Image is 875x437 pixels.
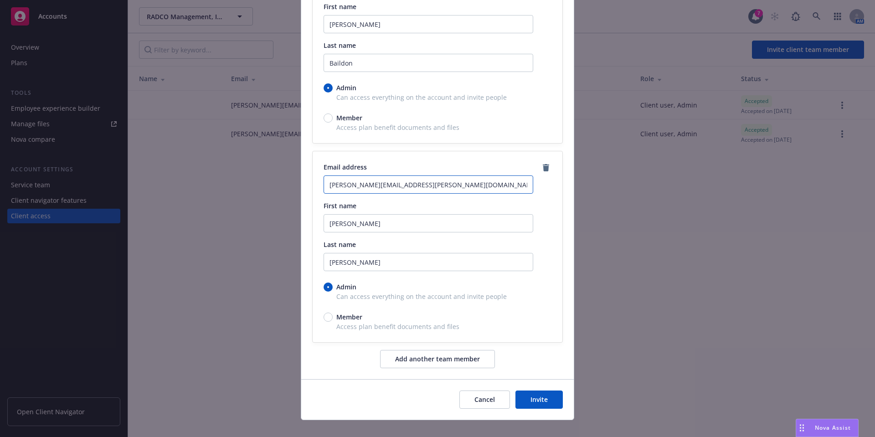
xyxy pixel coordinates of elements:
span: Email address [324,163,367,171]
span: Admin [336,282,356,292]
span: Member [336,113,362,123]
button: Nova Assist [796,419,859,437]
input: Enter first name [324,214,533,232]
input: Enter last name [324,253,533,271]
input: Admin [324,283,333,292]
span: Member [336,312,362,322]
div: Drag to move [796,419,808,437]
input: Member [324,113,333,123]
span: Admin [336,83,356,93]
input: Admin [324,83,333,93]
span: First name [324,2,356,11]
span: First name [324,201,356,210]
input: Enter an email address [324,175,533,194]
span: Nova Assist [815,424,851,432]
input: Enter first name [324,15,533,33]
span: Access plan benefit documents and files [324,322,551,331]
span: Access plan benefit documents and files [324,123,551,132]
button: Add another team member [380,350,495,368]
span: Last name [324,41,356,50]
span: Can access everything on the account and invite people [324,292,551,301]
div: email [312,151,563,343]
input: Enter last name [324,54,533,72]
span: Can access everything on the account and invite people [324,93,551,102]
input: Member [324,313,333,322]
a: remove [540,162,551,173]
button: Cancel [459,391,510,409]
button: Invite [515,391,563,409]
span: Last name [324,240,356,249]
